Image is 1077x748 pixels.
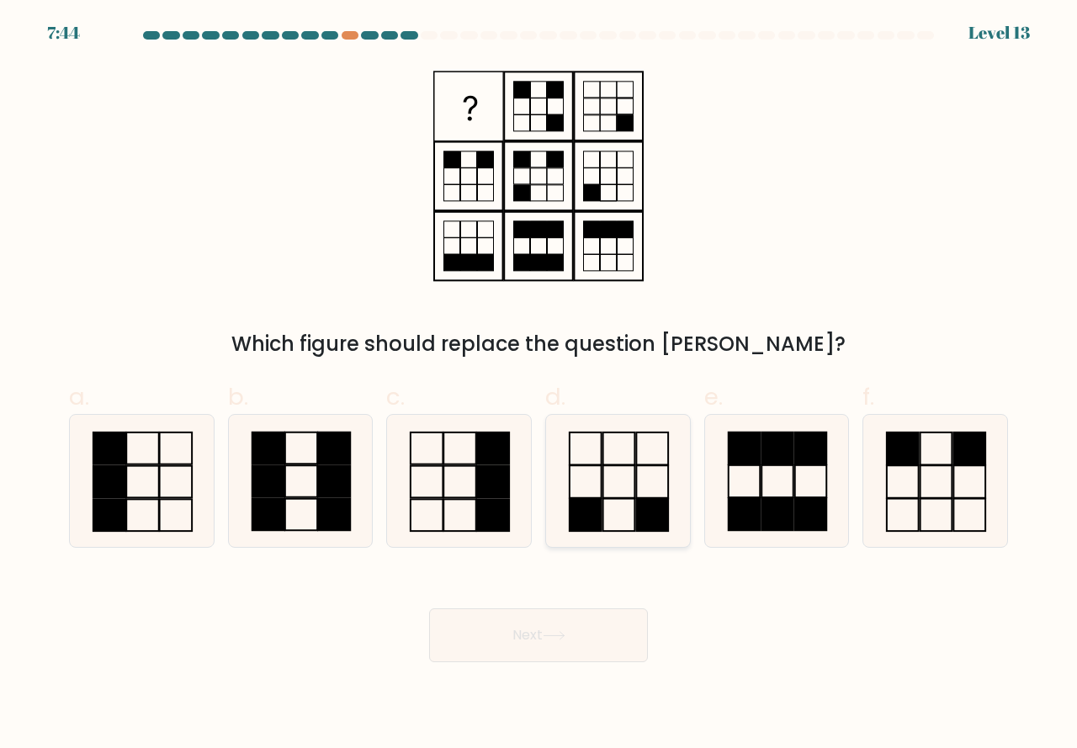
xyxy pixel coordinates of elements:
span: c. [386,380,405,413]
span: b. [228,380,248,413]
div: 7:44 [47,20,80,45]
div: Which figure should replace the question [PERSON_NAME]? [79,329,998,359]
span: f. [862,380,874,413]
div: Level 13 [968,20,1030,45]
span: d. [545,380,565,413]
span: e. [704,380,723,413]
span: a. [69,380,89,413]
button: Next [429,608,648,662]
